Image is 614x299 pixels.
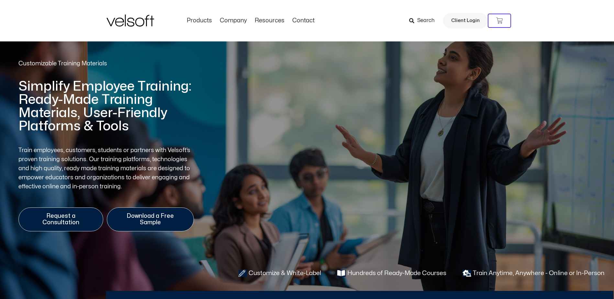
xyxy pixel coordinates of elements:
[106,15,154,27] img: Velsoft Training Materials
[183,17,216,24] a: ProductsMenu Toggle
[183,17,318,24] nav: Menu
[417,17,435,25] span: Search
[451,17,480,25] span: Client Login
[471,269,605,278] span: Train Anytime, Anywhere - Online or In-Person
[18,207,103,231] a: Request a Consultation
[409,15,439,26] a: Search
[28,213,94,226] span: Request a Consultation
[107,207,194,231] a: Download a Free Sample
[216,17,251,24] a: CompanyMenu Toggle
[18,80,194,133] h1: Simplify Employee Training: Ready-Made Training Materials, User-Friendly Platforms & Tools
[18,60,194,68] h2: Customizable Training Materials
[251,17,288,24] a: ResourcesMenu Toggle
[116,213,184,226] span: Download a Free Sample
[443,13,488,28] a: Client Login
[247,269,321,278] span: Customize & White-Label
[288,17,318,24] a: ContactMenu Toggle
[18,146,194,191] p: Train employees, customers, students or partners with Velsoft’s proven training solutions. Our tr...
[346,269,446,278] span: Hundreds of Ready-Made Courses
